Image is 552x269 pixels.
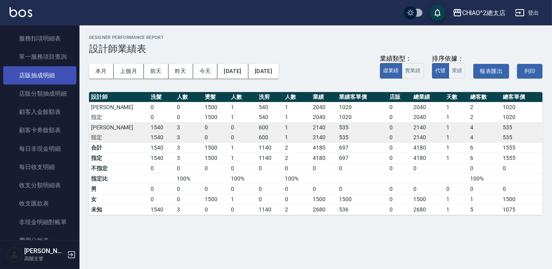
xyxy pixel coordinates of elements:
td: 0 [175,163,203,173]
td: 697 [337,153,387,163]
td: 2040 [411,102,444,112]
div: 業績類型： [380,55,424,63]
th: 總業績 [411,92,444,102]
td: 未知 [89,204,149,215]
td: 0 [229,122,257,133]
a: 每日收支明細 [3,158,76,176]
a: 服務扣項明細表 [3,29,76,48]
td: 0 [444,184,468,194]
td: 1555 [501,142,542,153]
td: 1500 [337,194,387,204]
a: 收支匯款表 [3,194,76,213]
td: 0 [337,184,387,194]
td: 0 [257,163,283,173]
td: 0 [501,184,542,194]
th: 人數 [175,92,203,102]
td: 5 [468,204,501,215]
td: 2 [468,112,501,123]
td: 0 [175,194,203,204]
td: 1 [444,142,468,153]
td: 1 [468,194,501,204]
td: 3 [175,133,203,143]
button: 今天 [193,64,218,79]
td: 0 [149,194,175,204]
h2: Designer Performance Report [89,35,542,40]
td: 0 [387,112,411,123]
td: 2140 [311,122,337,133]
td: 0 [337,163,387,173]
td: 0 [501,163,542,173]
td: 1 [229,102,257,112]
td: 0 [311,163,337,173]
p: 高階主管 [24,255,65,262]
td: 535 [337,133,387,143]
td: 0 [468,163,501,173]
td: 540 [257,102,283,112]
td: 1 [444,204,468,215]
td: 指定 [89,133,149,143]
td: 1140 [257,153,283,163]
td: 0 [175,102,203,112]
button: 報表匯出 [473,64,509,79]
a: 店販分類抽成明細 [3,85,76,103]
td: 1 [444,133,468,143]
td: 1500 [311,194,337,204]
td: 3 [175,142,203,153]
button: 實業績 [402,63,424,79]
td: 1140 [257,204,283,215]
td: 2680 [411,204,444,215]
td: 指定 [89,153,149,163]
button: 列印 [517,64,542,79]
td: 1 [444,122,468,133]
td: 2040 [311,102,337,112]
td: 0 [387,163,411,173]
td: 0 [203,184,229,194]
td: 6 [468,153,501,163]
th: 人數 [283,92,311,102]
td: 0 [387,194,411,204]
td: 0 [203,133,229,143]
td: 3 [175,204,203,215]
button: [DATE] [248,64,279,79]
td: 100% [468,173,501,184]
td: 指定比 [89,173,149,184]
td: 2140 [411,122,444,133]
td: 1 [229,142,257,153]
td: 1020 [337,102,387,112]
td: 2040 [311,112,337,123]
td: 2 [283,204,311,215]
td: 0 [175,112,203,123]
button: 虛業績 [380,63,402,79]
td: 0 [257,184,283,194]
td: 1500 [203,142,229,153]
td: 0 [411,163,444,173]
button: 業績 [449,63,466,79]
td: 1500 [203,153,229,163]
img: Logo [10,7,32,17]
td: 1 [229,194,257,204]
td: 0 [283,194,311,204]
td: 4180 [411,153,444,163]
th: 洗髮 [149,92,175,102]
td: 1075 [501,204,542,215]
td: 0 [149,112,175,123]
img: Person [6,247,22,263]
td: 536 [337,204,387,215]
td: 0 [387,184,411,194]
th: 店販 [387,92,411,102]
button: 代號 [432,63,449,79]
td: 2 [283,142,311,153]
td: 0 [229,163,257,173]
td: 指定 [89,112,149,123]
td: 0 [387,204,411,215]
td: 不指定 [89,163,149,173]
a: 費用分析表 [3,231,76,250]
td: 3 [175,122,203,133]
td: 1500 [203,102,229,112]
td: 4180 [311,153,337,163]
td: 0 [387,102,411,112]
td: 2140 [311,133,337,143]
td: 3 [175,153,203,163]
a: 單一服務項目查詢 [3,48,76,66]
td: 2680 [311,204,337,215]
